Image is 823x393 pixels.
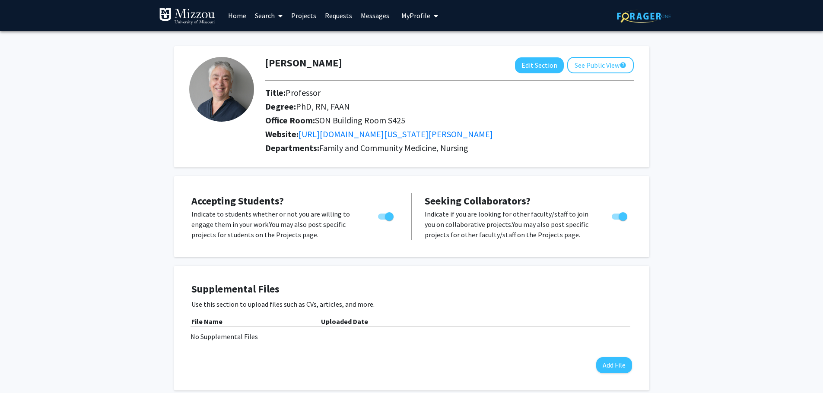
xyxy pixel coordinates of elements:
[224,0,251,31] a: Home
[191,209,362,240] p: Indicate to students whether or not you are willing to engage them in your work. You may also pos...
[401,11,430,20] span: My Profile
[299,129,493,139] a: Opens in a new tab
[425,194,531,208] span: Seeking Collaborators?
[191,331,633,342] div: No Supplemental Files
[567,57,634,73] button: See Public View
[319,142,468,153] span: Family and Community Medicine, Nursing
[321,317,368,326] b: Uploaded Date
[617,9,671,23] img: ForagerOne Logo
[608,209,632,222] div: Toggle
[596,357,632,373] button: Add File
[265,101,634,112] h2: Degree:
[265,115,634,126] h2: Office Room:
[159,8,215,25] img: University of Missouri Logo
[286,87,321,98] span: Professor
[321,0,356,31] a: Requests
[191,194,284,208] span: Accepting Students?
[265,129,634,139] h2: Website:
[375,209,398,222] div: Toggle
[6,354,37,387] iframe: Chat
[425,209,595,240] p: Indicate if you are looking for other faculty/staff to join you on collaborative projects. You ma...
[356,0,394,31] a: Messages
[251,0,287,31] a: Search
[191,317,222,326] b: File Name
[296,101,350,112] span: PhD, RN, FAAN
[191,299,632,309] p: Use this section to upload files such as CVs, articles, and more.
[259,143,640,153] h2: Departments:
[620,60,626,70] mat-icon: help
[265,88,634,98] h2: Title:
[287,0,321,31] a: Projects
[315,115,405,126] span: SON Building Room S425
[515,57,564,73] button: Edit Section
[189,57,254,122] img: Profile Picture
[191,283,632,296] h4: Supplemental Files
[265,57,342,69] h1: [PERSON_NAME]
